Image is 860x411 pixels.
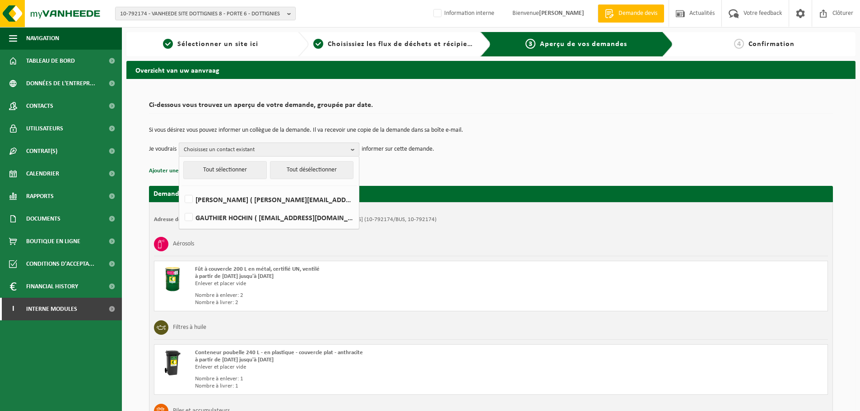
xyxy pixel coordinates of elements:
img: WB-0240-HPE-BK-01.png [159,349,186,376]
span: I [9,298,17,320]
div: Enlever et placer vide [195,364,527,371]
span: Tableau de bord [26,50,75,72]
span: 10-792174 - VANHEEDE SITE DOTTIGNIES 8 - PORTE 6 - DOTTIGNIES [120,7,284,21]
label: [PERSON_NAME] ( [PERSON_NAME][EMAIL_ADDRESS][DOMAIN_NAME] ) [183,193,354,206]
h3: Aérosols [173,237,194,251]
div: Nombre à livrer: 1 [195,383,527,390]
span: Demande devis [616,9,660,18]
span: Aperçu de vos demandes [540,41,627,48]
strong: à partir de [DATE] jusqu'à [DATE] [195,273,274,279]
label: Information interne [432,7,494,20]
a: Demande devis [598,5,664,23]
div: Nombre à enlever: 2 [195,292,527,299]
strong: [PERSON_NAME] [539,10,584,17]
img: PB-OT-0200-MET-00-03.png [159,266,186,293]
span: Conteneur poubelle 240 L - en plastique - couvercle plat - anthracite [195,350,363,356]
div: Nombre à enlever: 1 [195,375,527,383]
a: 2Choisissiez les flux de déchets et récipients [313,39,473,50]
div: Nombre à livrer: 2 [195,299,527,306]
button: Tout sélectionner [183,161,267,179]
span: Contrat(s) [26,140,57,162]
span: Interne modules [26,298,77,320]
strong: Adresse de placement: [154,217,211,222]
a: 1Sélectionner un site ici [131,39,291,50]
span: Financial History [26,275,78,298]
span: Utilisateurs [26,117,63,140]
button: Tout désélectionner [270,161,353,179]
button: 10-792174 - VANHEEDE SITE DOTTIGNIES 8 - PORTE 6 - DOTTIGNIES [115,7,296,20]
button: Ajouter une référence (opt.) [149,165,219,177]
span: Navigation [26,27,59,50]
button: Choisissez un contact existant [179,143,359,156]
h2: Ci-dessous vous trouvez un aperçu de votre demande, groupée par date. [149,102,833,114]
p: informer sur cette demande. [362,143,434,156]
span: Conditions d'accepta... [26,253,94,275]
span: Fût à couvercle 200 L en métal, certifié UN, ventilé [195,266,320,272]
span: Boutique en ligne [26,230,80,253]
p: Si vous désirez vous pouvez informer un collègue de la demande. Il va recevoir une copie de la de... [149,127,833,134]
label: GAUTHIER HOCHIN ( [EMAIL_ADDRESS][DOMAIN_NAME] ) [183,211,354,224]
strong: à partir de [DATE] jusqu'à [DATE] [195,357,274,363]
span: Calendrier [26,162,59,185]
h2: Overzicht van uw aanvraag [126,61,855,79]
span: 1 [163,39,173,49]
span: Choisissez un contact existant [184,143,347,157]
span: Confirmation [748,41,795,48]
div: Enlever et placer vide [195,280,527,287]
span: Choisissiez les flux de déchets et récipients [328,41,478,48]
span: 2 [313,39,323,49]
span: Sélectionner un site ici [177,41,258,48]
h3: Filtres à huile [173,320,206,335]
span: Contacts [26,95,53,117]
span: 4 [734,39,744,49]
span: Rapports [26,185,54,208]
span: Documents [26,208,60,230]
span: Données de l'entrepr... [26,72,95,95]
p: Je voudrais [149,143,177,156]
strong: Demande pour [DATE] [153,190,222,198]
span: 3 [525,39,535,49]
